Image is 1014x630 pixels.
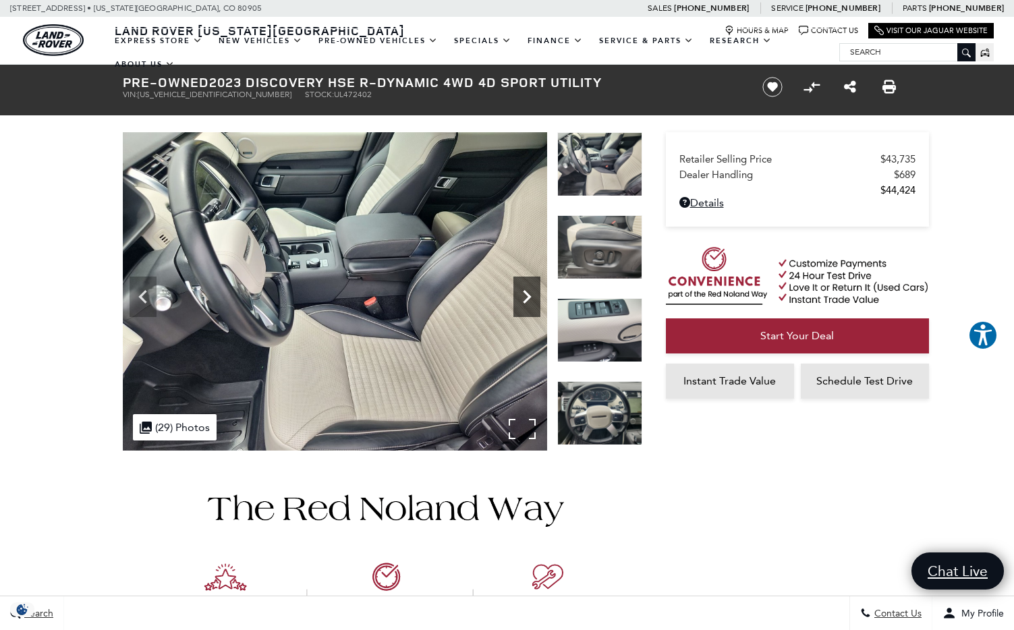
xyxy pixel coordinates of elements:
a: Hours & Map [725,26,789,36]
a: Finance [519,29,591,53]
img: Land Rover [23,24,84,56]
button: Explore your accessibility options [968,320,998,350]
a: Pre-Owned Vehicles [310,29,446,53]
button: Compare Vehicle [801,77,822,97]
a: [STREET_ADDRESS] • [US_STATE][GEOGRAPHIC_DATA], CO 80905 [10,3,262,13]
span: $43,735 [880,153,916,165]
span: Retailer Selling Price [679,153,880,165]
span: [US_VEHICLE_IDENTIFICATION_NUMBER] [138,90,291,99]
span: Schedule Test Drive [816,374,913,387]
span: Dealer Handling [679,169,894,181]
span: Parts [903,3,927,13]
img: Used 2023 Eiger Gray Metallic Land Rover HSE R-Dynamic image 11 [557,215,642,279]
span: Chat Live [921,562,994,580]
a: Dealer Handling $689 [679,169,916,181]
img: Opt-Out Icon [7,602,38,617]
button: Open user profile menu [932,596,1014,630]
span: UL472402 [334,90,372,99]
a: Chat Live [911,552,1004,590]
a: Start Your Deal [666,318,929,353]
a: EXPRESS STORE [107,29,210,53]
input: Search [840,44,975,60]
span: Land Rover [US_STATE][GEOGRAPHIC_DATA] [115,22,405,38]
img: Used 2023 Eiger Gray Metallic Land Rover HSE R-Dynamic image 13 [557,381,642,445]
a: [PHONE_NUMBER] [929,3,1004,13]
div: Next [513,277,540,317]
span: Start Your Deal [760,329,834,342]
span: $689 [894,169,916,181]
a: $44,424 [679,184,916,196]
span: $44,424 [880,184,916,196]
span: Contact Us [871,608,922,619]
span: Stock: [305,90,334,99]
aside: Accessibility Help Desk [968,320,998,353]
a: Service & Parts [591,29,702,53]
img: Used 2023 Eiger Gray Metallic Land Rover HSE R-Dynamic image 10 [123,132,547,451]
a: Schedule Test Drive [801,364,929,399]
span: Sales [648,3,672,13]
strong: Pre-Owned [123,73,209,91]
section: Click to Open Cookie Consent Modal [7,602,38,617]
a: Contact Us [799,26,858,36]
span: Service [771,3,803,13]
a: land-rover [23,24,84,56]
span: Instant Trade Value [683,374,776,387]
a: Share this Pre-Owned 2023 Discovery HSE R-Dynamic 4WD 4D Sport Utility [844,79,856,95]
a: Visit Our Jaguar Website [874,26,988,36]
span: VIN: [123,90,138,99]
img: Used 2023 Eiger Gray Metallic Land Rover HSE R-Dynamic image 12 [557,298,642,362]
a: Specials [446,29,519,53]
a: Research [702,29,780,53]
a: New Vehicles [210,29,310,53]
nav: Main Navigation [107,29,839,76]
button: Save vehicle [758,76,787,98]
a: [PHONE_NUMBER] [806,3,880,13]
a: Print this Pre-Owned 2023 Discovery HSE R-Dynamic 4WD 4D Sport Utility [882,79,896,95]
a: Land Rover [US_STATE][GEOGRAPHIC_DATA] [107,22,413,38]
a: About Us [107,53,183,76]
div: Previous [130,277,157,317]
a: Details [679,196,916,209]
a: [PHONE_NUMBER] [674,3,749,13]
a: Instant Trade Value [666,364,794,399]
img: Used 2023 Eiger Gray Metallic Land Rover HSE R-Dynamic image 10 [557,132,642,196]
a: Retailer Selling Price $43,735 [679,153,916,165]
h1: 2023 Discovery HSE R-Dynamic 4WD 4D Sport Utility [123,75,740,90]
div: (29) Photos [133,414,217,440]
span: My Profile [956,608,1004,619]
